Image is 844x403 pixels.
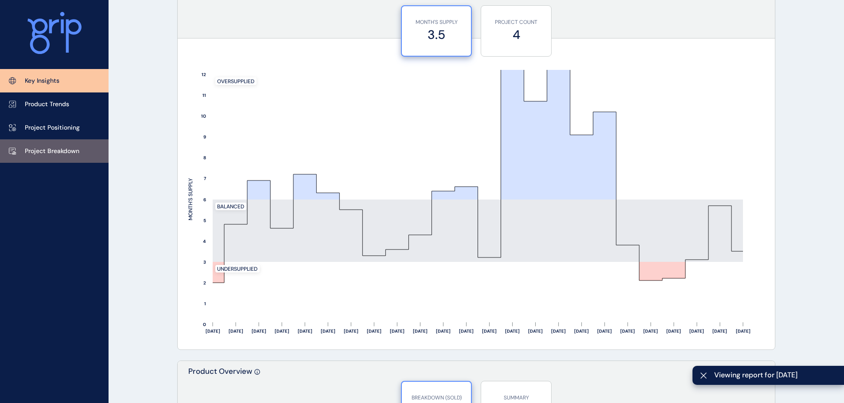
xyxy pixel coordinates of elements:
text: 10 [201,113,206,119]
text: [DATE] [321,328,335,334]
text: 5 [203,218,206,223]
text: [DATE] [390,328,404,334]
text: 11 [202,92,206,98]
p: Key Insights [25,77,59,85]
text: [DATE] [252,328,266,334]
text: [DATE] [666,328,681,334]
text: [DATE] [689,328,704,334]
text: 8 [203,155,206,161]
text: [DATE] [643,328,658,334]
text: [DATE] [482,328,497,334]
text: [DATE] [712,328,727,334]
p: MONTH'S SUPPLY [406,19,467,26]
span: Viewing report for [DATE] [714,370,837,380]
text: [DATE] [298,328,312,334]
p: PROJECT COUNT [486,19,547,26]
p: Project Positioning [25,123,80,132]
p: Project Breakdown [25,147,79,156]
text: 3 [203,259,206,265]
text: 0 [203,322,206,327]
text: 2 [203,280,206,286]
text: 7 [204,176,206,181]
label: 4 [486,26,547,43]
text: [DATE] [275,328,289,334]
text: [DATE] [436,328,451,334]
text: [DATE] [736,328,751,334]
p: Product Trends [25,100,69,109]
label: 3.5 [406,26,467,43]
text: [DATE] [597,328,612,334]
text: [DATE] [551,328,566,334]
text: [DATE] [206,328,220,334]
text: [DATE] [574,328,589,334]
text: MONTH'S SUPPLY [187,178,194,220]
text: 6 [203,197,206,203]
text: 4 [203,238,206,244]
text: [DATE] [367,328,381,334]
text: [DATE] [505,328,520,334]
text: [DATE] [413,328,428,334]
text: 9 [203,134,206,140]
text: [DATE] [528,328,543,334]
text: [DATE] [344,328,358,334]
p: BREAKDOWN (SOLD) [406,394,467,402]
text: [DATE] [229,328,243,334]
p: SUMMARY [486,394,547,402]
text: [DATE] [620,328,635,334]
text: 1 [204,301,206,307]
text: 12 [202,72,206,77]
text: [DATE] [459,328,474,334]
